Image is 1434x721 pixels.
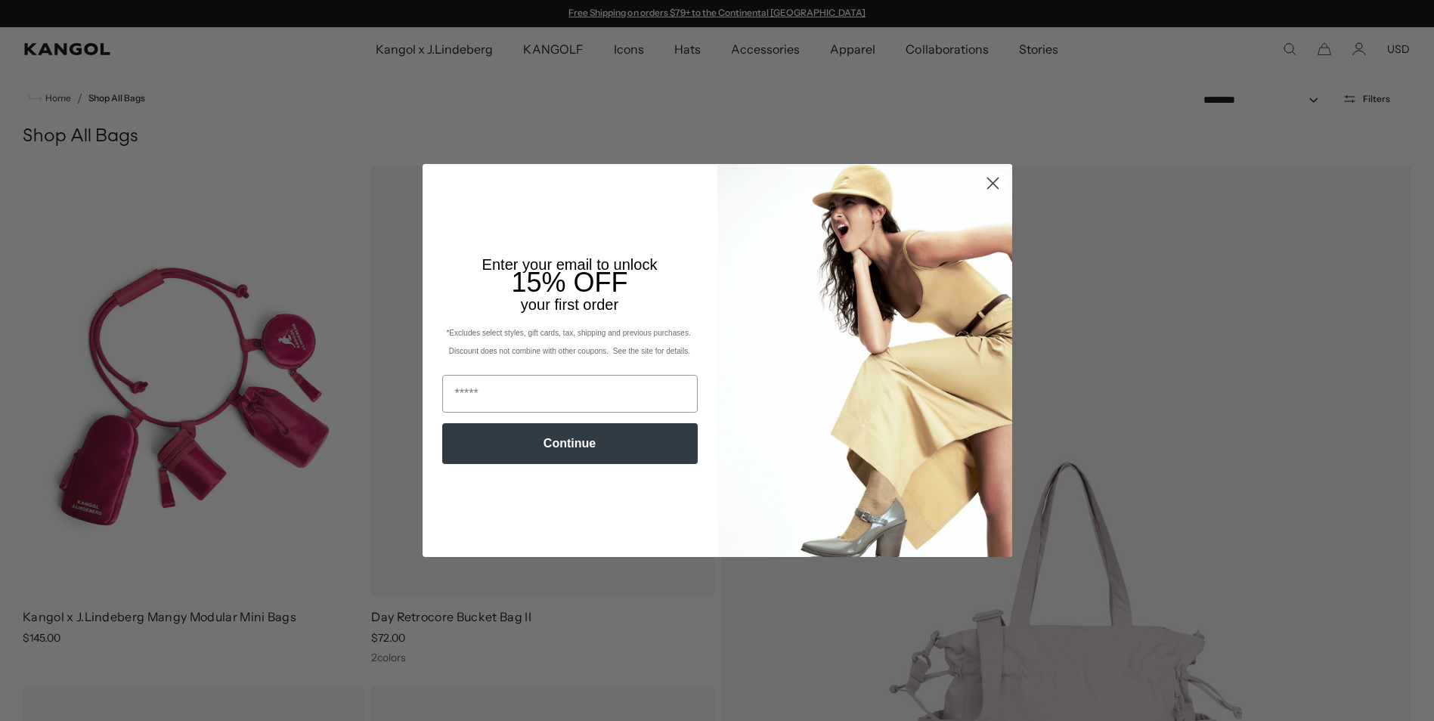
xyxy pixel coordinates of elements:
span: 15% OFF [511,267,627,298]
input: Email [442,375,698,413]
span: Enter your email to unlock [482,256,658,273]
img: 93be19ad-e773-4382-80b9-c9d740c9197f.jpeg [717,164,1012,557]
span: *Excludes select styles, gift cards, tax, shipping and previous purchases. Discount does not comb... [446,329,692,355]
button: Close dialog [980,170,1006,196]
span: your first order [521,296,618,313]
button: Continue [442,423,698,464]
